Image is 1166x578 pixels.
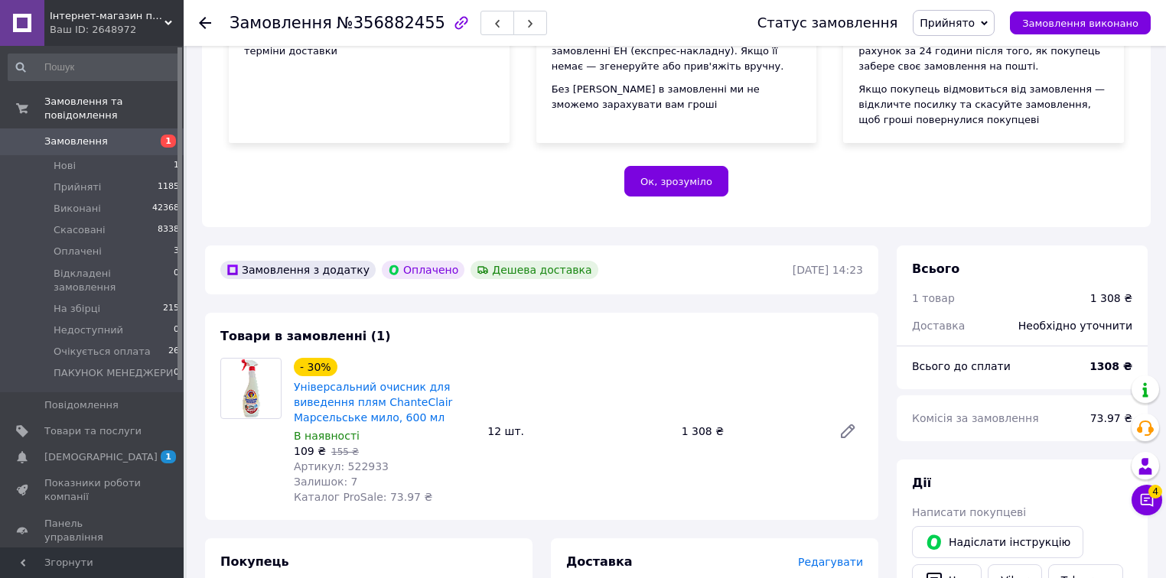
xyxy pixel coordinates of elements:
span: 3 [174,245,179,258]
span: Залишок: 7 [294,476,358,488]
div: Замовлення з додатку [220,261,376,279]
span: №356882455 [337,14,445,32]
span: Покупець [220,554,289,569]
div: Повернутися назад [199,15,211,31]
span: [DEMOGRAPHIC_DATA] [44,450,158,464]
a: Редагувати [832,416,863,446]
a: Універсальний очисник для виведення плям ChanteClair Марсельське мило, 600 мл [294,381,452,424]
input: Пошук [8,54,181,81]
span: 155 ₴ [331,446,359,457]
span: Товари в замовленні (1) [220,329,391,343]
div: 1 308 ₴ [1090,291,1132,306]
span: Прийняті [54,180,101,194]
button: Замовлення виконано [1010,11,1151,34]
div: Оплачено [382,261,464,279]
span: Скасовані [54,223,106,237]
span: 1 [174,159,179,173]
span: Показники роботи компанії [44,476,142,504]
span: 73.97 ₴ [1090,412,1132,424]
button: Ок, зрозуміло [624,166,728,196]
div: 1 308 ₴ [676,421,826,442]
span: Товари та послуги [44,424,142,438]
span: Замовлення [44,135,108,148]
span: Виконані [54,202,101,216]
span: Всього [912,261,959,276]
span: 26 [168,345,179,359]
span: ПАКУНОК МЕНЕДЖЕРИ [54,366,174,380]
span: В наявності [294,430,360,442]
time: [DATE] 14:23 [793,264,863,276]
span: Оплачені [54,245,102,258]
span: Замовлення [230,14,332,32]
span: Відкладені замовлення [54,267,174,294]
div: Статус замовлення [757,15,898,31]
div: Дешева доставка [471,261,598,279]
span: 0 [174,366,179,380]
div: Без [PERSON_NAME] в замовленні ми не зможемо зарахувати вам гроші [552,82,802,112]
span: 215 [163,302,179,316]
span: Дії [912,476,931,490]
span: 1185 [158,180,179,194]
span: 109 ₴ [294,445,326,457]
span: Замовлення та повідомлення [44,95,184,122]
span: Нові [54,159,76,173]
span: 42368 [152,202,179,216]
span: 1 [161,450,176,463]
span: 0 [174,267,179,294]
span: Написати покупцеві [912,506,1026,518]
div: Необхідно уточнити [1009,309,1142,343]
div: - 30% [294,358,337,376]
span: 4 [1148,485,1162,498]
span: 1 [161,135,176,148]
span: Повідомлення [44,398,119,412]
span: Всього до сплати [912,360,1011,372]
span: Каталог ProSale: 73.97 ₴ [294,491,432,503]
div: Ваш ID: 2648972 [50,23,184,37]
span: На збірці [54,302,100,316]
div: Якщо покупець відмовиться від замовлення — відкличте посилку та скасуйте замовлення, щоб гроші по... [858,82,1109,128]
button: Надіслати інструкцію [912,526,1083,558]
span: Ок, зрозуміло [640,176,712,187]
img: Універсальний очисник для виведення плям ChanteClair Марсельське мило, 600 мл [221,359,281,418]
span: 8338 [158,223,179,237]
span: Доставка [566,554,633,569]
span: Замовлення виконано [1022,18,1138,29]
div: 12 шт. [481,421,675,442]
b: 1308 ₴ [1089,360,1132,372]
span: 0 [174,323,179,337]
span: Комісія за замовлення [912,412,1039,424]
span: Очікується оплата [54,345,151,359]
span: Інтернет-магазин підгузників та побутової хімії VIKI Home [50,9,164,23]
span: Доставка [912,320,965,332]
span: Артикул: 522933 [294,460,389,472]
span: Панель управління [44,517,142,544]
div: Використовуйте для відправки створену в замовленні ЕН (експрес-накладну). Якщо її немає — згенеру... [552,28,802,74]
span: Недоступний [54,323,123,337]
span: Прийнято [920,17,975,29]
span: 1 товар [912,292,955,304]
div: [PERSON_NAME] будуть переведені на ваш рахунок за 24 години після того, як покупець забере своє з... [858,28,1109,74]
span: Редагувати [798,556,863,568]
button: Чат з покупцем4 [1132,485,1162,515]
